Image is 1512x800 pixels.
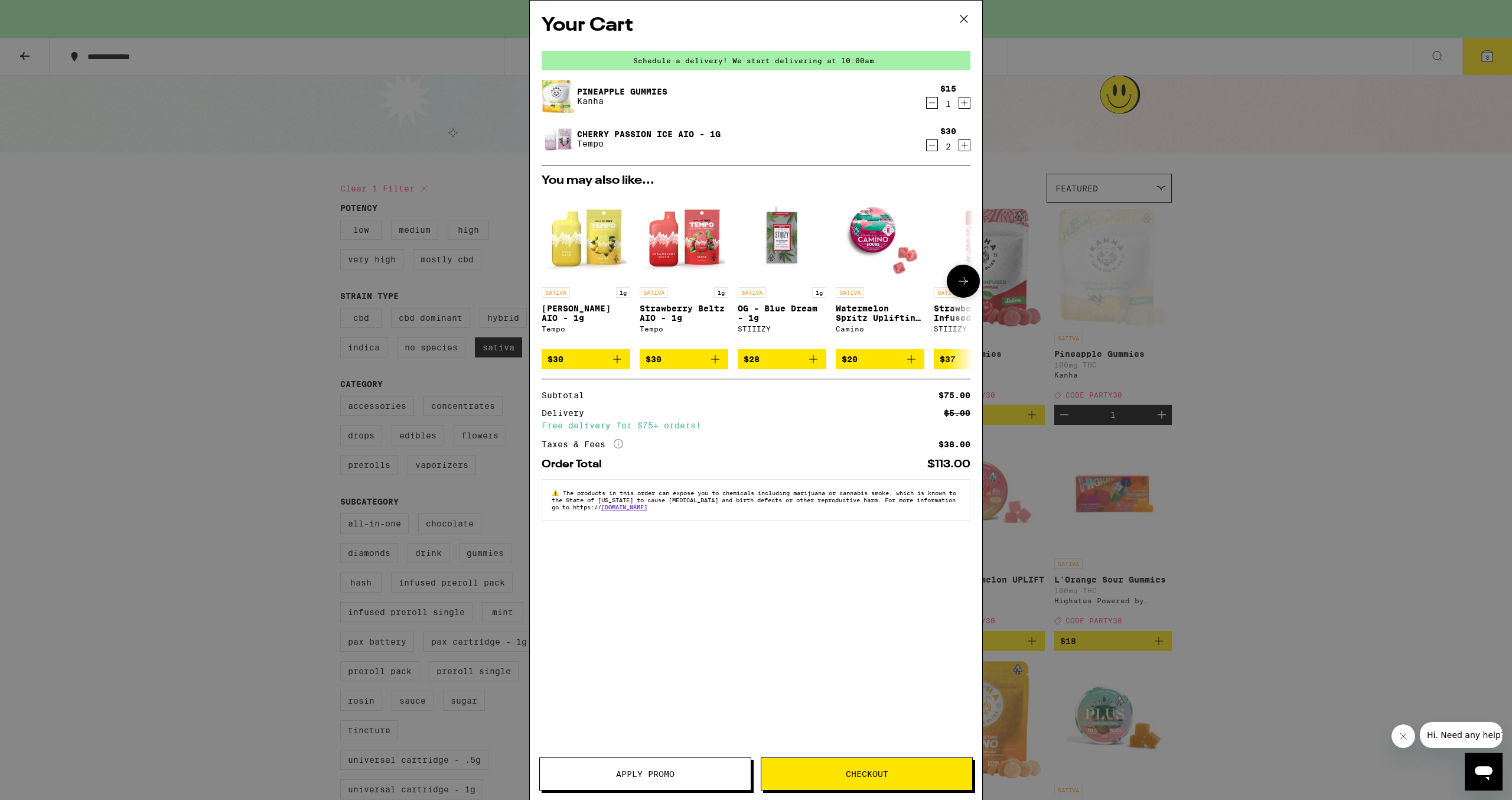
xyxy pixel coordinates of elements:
[934,193,1022,281] img: STIIIZY - Strawberry Cough Infused 5-Pack - 2.5g
[552,489,563,496] span: ⚠️
[640,287,668,298] p: SATIVA
[542,51,970,70] div: Schedule a delivery! We start delivering at 10:00am.
[939,440,970,448] div: $38.00
[738,304,826,323] p: OG - Blue Dream - 1g
[542,459,610,470] div: Order Total
[714,287,728,298] p: 1g
[542,439,623,450] div: Taxes & Fees
[934,349,1022,369] button: Add to bag
[552,489,956,510] span: The products in this order can expose you to chemicals including marijuana or cannabis smoke, whi...
[940,142,956,151] div: 2
[846,770,888,778] span: Checkout
[1392,724,1415,748] iframe: Close message
[640,193,728,281] img: Tempo - Strawberry Beltz AIO - 1g
[934,287,962,298] p: SATIVA
[542,325,630,333] div: Tempo
[542,304,630,323] p: [PERSON_NAME] AIO - 1g
[616,770,674,778] span: Apply Promo
[542,391,592,399] div: Subtotal
[812,287,826,298] p: 1g
[640,325,728,333] div: Tempo
[640,349,728,369] button: Add to bag
[836,325,924,333] div: Camino
[738,287,766,298] p: SATIVA
[836,304,924,323] p: Watermelon Spritz Uplifting Sour Gummies
[738,193,826,281] img: STIIIZY - OG - Blue Dream - 1g
[542,193,630,281] img: Tempo - Yuzu Haze AIO - 1g
[542,79,575,114] img: Pineapple Gummies
[738,349,826,369] button: Add to bag
[934,325,1022,333] div: STIIIZY
[842,355,858,364] span: $20
[542,421,970,430] div: Free delivery for $75+ orders!
[577,87,667,96] a: Pineapple Gummies
[577,139,721,148] p: Tempo
[836,193,924,281] img: Camino - Watermelon Spritz Uplifting Sour Gummies
[646,355,661,364] span: $30
[934,304,1022,323] p: Strawberry Cough Infused 5-Pack - 2.5g
[940,126,956,136] div: $30
[7,8,85,18] span: Hi. Need any help?
[940,355,956,364] span: $37
[761,757,973,791] button: Checkout
[601,503,647,510] a: [DOMAIN_NAME]
[542,122,575,155] img: Cherry Passion Ice AIO - 1g
[542,12,970,39] h2: Your Cart
[944,409,970,417] div: $5.00
[744,355,760,364] span: $28
[927,459,970,470] div: $113.00
[542,193,630,349] a: Open page for Yuzu Haze AIO - 1g from Tempo
[548,355,563,364] span: $30
[577,96,667,106] p: Kanha
[934,193,1022,349] a: Open page for Strawberry Cough Infused 5-Pack - 2.5g from STIIIZY
[640,304,728,323] p: Strawberry Beltz AIO - 1g
[939,391,970,399] div: $75.00
[836,193,924,349] a: Open page for Watermelon Spritz Uplifting Sour Gummies from Camino
[738,193,826,349] a: Open page for OG - Blue Dream - 1g from STIIIZY
[1420,722,1503,748] iframe: Message from company
[926,97,938,109] button: Decrement
[940,84,956,93] div: $15
[836,287,864,298] p: SATIVA
[959,97,970,109] button: Increment
[836,349,924,369] button: Add to bag
[577,129,721,139] a: Cherry Passion Ice AIO - 1g
[542,349,630,369] button: Add to bag
[1465,753,1503,791] iframe: Button to launch messaging window
[959,139,970,151] button: Increment
[640,193,728,349] a: Open page for Strawberry Beltz AIO - 1g from Tempo
[738,325,826,333] div: STIIIZY
[940,99,956,109] div: 1
[539,757,751,791] button: Apply Promo
[542,175,970,187] h2: You may also like...
[616,287,630,298] p: 1g
[926,139,938,151] button: Decrement
[542,409,592,417] div: Delivery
